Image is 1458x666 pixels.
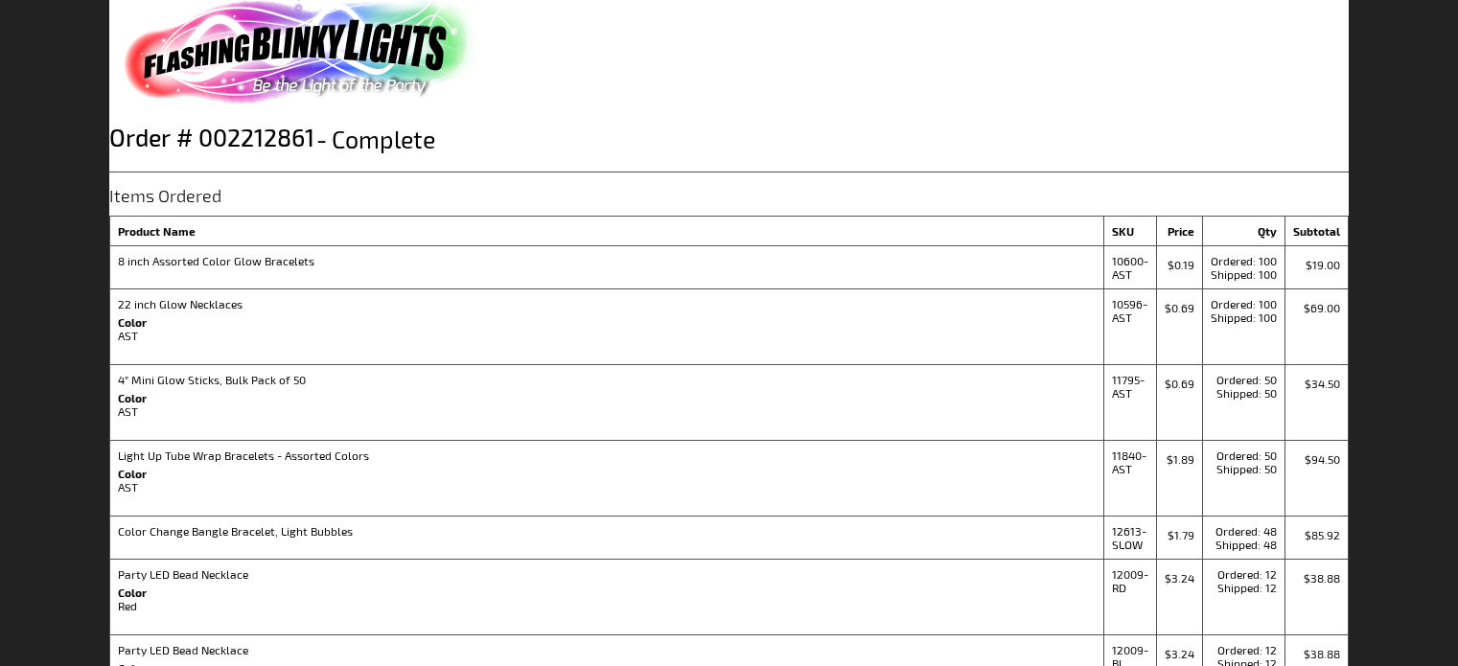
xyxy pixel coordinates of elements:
dt: Color [118,391,1096,404]
span: Complete [314,123,435,152]
th: Price [1156,216,1202,245]
dd: AST [118,480,1096,494]
span: 100 [1259,310,1277,324]
td: 11840-AST [1103,440,1156,516]
span: 48 [1263,524,1277,538]
span: $1.79 [1168,528,1194,541]
span: 100 [1259,267,1277,281]
span: Shipped [1217,581,1265,594]
span: Ordered [1216,448,1264,462]
dd: AST [118,404,1096,418]
span: 50 [1264,448,1277,462]
span: $85.92 [1305,528,1340,541]
span: 50 [1264,386,1277,400]
span: 100 [1259,297,1277,310]
span: Ordered [1215,524,1263,538]
span: $1.89 [1167,452,1194,466]
th: Qty [1202,216,1284,245]
strong: Items Ordered [109,187,221,206]
span: Ordered [1217,643,1265,656]
dt: Color [118,467,1096,480]
dt: Color [118,586,1096,599]
span: 50 [1264,462,1277,475]
span: $19.00 [1306,258,1340,271]
th: Product Name [110,216,1104,245]
span: $69.00 [1304,301,1340,314]
dd: AST [118,329,1096,342]
span: $34.50 [1305,377,1340,390]
span: Ordered [1211,254,1259,267]
span: 50 [1264,373,1277,386]
strong: Light Up Tube Wrap Bracelets - Assorted Colors [118,448,1096,462]
span: 12 [1265,581,1277,594]
strong: 8 inch Assorted Color Glow Bracelets [118,254,1096,267]
span: $94.50 [1305,452,1340,466]
td: 12009-RD [1103,559,1156,634]
dd: Red [118,599,1096,612]
span: $0.69 [1165,301,1194,314]
span: 100 [1259,254,1277,267]
td: 11795-AST [1103,364,1156,440]
span: Order # 002212861 [109,123,314,151]
dt: Color [118,315,1096,329]
span: $3.24 [1165,647,1194,660]
span: Shipped [1211,267,1259,281]
span: Ordered [1217,567,1265,581]
span: $0.69 [1165,377,1194,390]
td: 10600-AST [1103,245,1156,288]
td: 10596-AST [1103,288,1156,364]
span: Ordered [1216,373,1264,386]
strong: 22 inch Glow Necklaces [118,297,1096,310]
span: Shipped [1216,386,1264,400]
span: $38.88 [1304,571,1340,585]
span: Shipped [1211,310,1259,324]
strong: Party LED Bead Necklace [118,567,1096,581]
span: $38.88 [1304,647,1340,660]
th: Subtotal [1284,216,1348,245]
td: 12613-SLOW [1103,516,1156,559]
span: $0.19 [1168,258,1194,271]
strong: Color Change Bangle Bracelet, Light Bubbles [118,524,1096,538]
span: $3.24 [1165,571,1194,585]
span: 12 [1265,643,1277,656]
strong: Party LED Bead Necklace [118,643,1096,656]
span: Shipped [1215,538,1263,551]
span: 48 [1263,538,1277,551]
span: Ordered [1211,297,1259,310]
th: SKU [1103,216,1156,245]
span: Shipped [1216,462,1264,475]
strong: 4" Mini Glow Sticks, Bulk Pack of 50 [118,373,1096,386]
span: 12 [1265,567,1277,581]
